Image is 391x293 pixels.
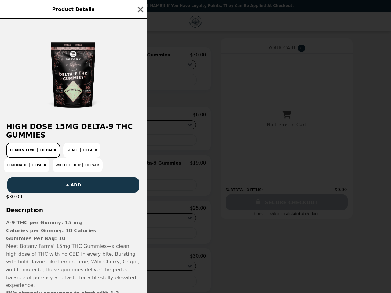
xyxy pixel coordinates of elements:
[53,158,103,172] button: Wild Cherry | 10 Pack
[6,236,65,241] strong: Gummies Per Bag: 10
[7,177,139,193] button: + ADD
[6,228,96,233] strong: Calories per Gummy: 10 Calories
[6,143,60,158] button: Lemon Lime | 10 Pack
[6,220,82,226] strong: ∆-9 THC per Gummy: 15 mg
[63,143,100,158] button: Grape | 10 Pack
[52,6,94,12] span: Product Details
[4,158,49,172] button: Lemonade | 10 Pack
[27,25,119,116] img: Lemon Lime | 10 Pack
[6,242,141,289] p: Meet Botany Farms' 15mg THC Gummies—a clean, high dose of THC with no CBD in every bite. Bursting...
